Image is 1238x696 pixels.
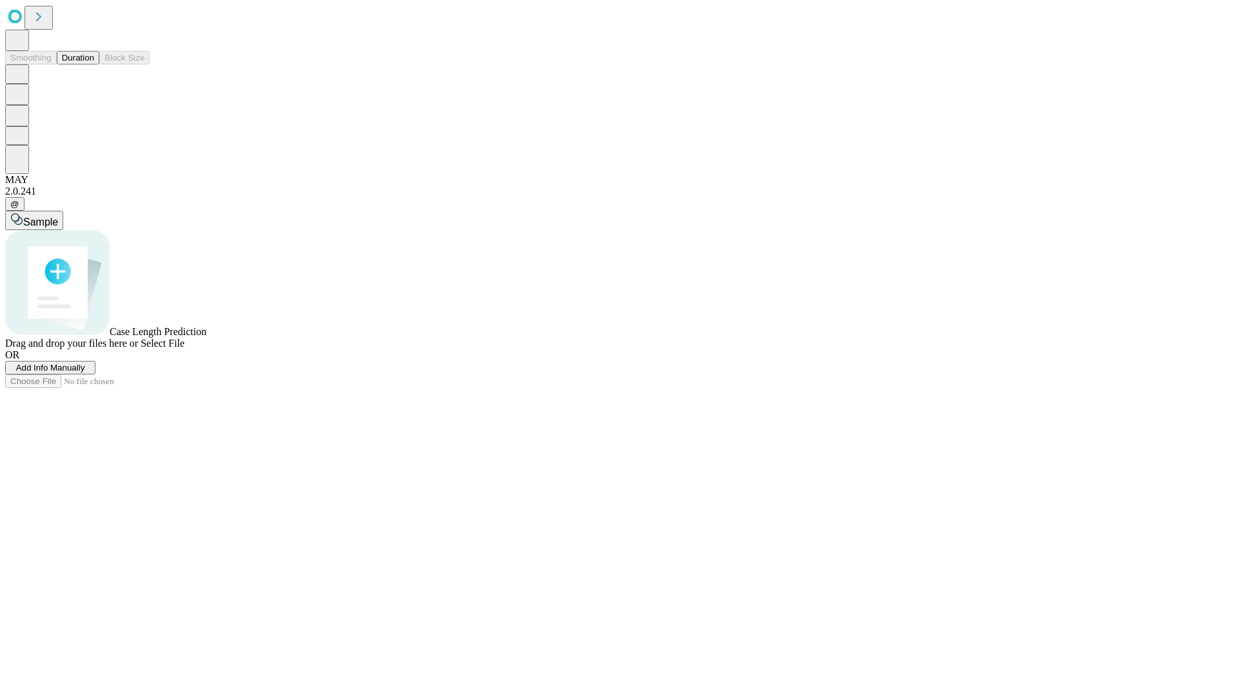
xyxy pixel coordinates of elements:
[110,326,206,337] span: Case Length Prediction
[5,349,19,360] span: OR
[5,186,1233,197] div: 2.0.241
[141,338,184,349] span: Select File
[23,217,58,227] span: Sample
[5,338,138,349] span: Drag and drop your files here or
[5,197,25,211] button: @
[16,363,85,372] span: Add Info Manually
[99,51,150,64] button: Block Size
[5,361,95,374] button: Add Info Manually
[10,199,19,209] span: @
[5,51,57,64] button: Smoothing
[57,51,99,64] button: Duration
[5,211,63,230] button: Sample
[5,174,1233,186] div: MAY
